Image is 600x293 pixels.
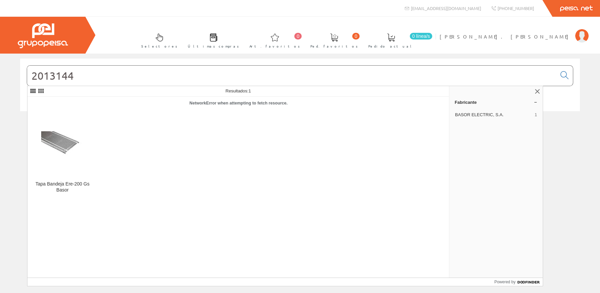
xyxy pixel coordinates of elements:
[181,28,242,52] a: Últimas compras
[368,43,414,50] span: Pedido actual
[226,88,251,93] span: Resultados:
[41,131,84,160] img: Tapa Bandeja Ere-200 Gs Basor
[352,33,360,40] span: 0
[20,120,580,125] div: © Grupo Peisa
[440,28,589,34] a: [PERSON_NAME]. [PERSON_NAME]
[33,181,92,193] div: Tapa Bandeja Ere-200 Gs Basor
[294,33,302,40] span: 0
[27,66,556,86] input: Buscar...
[188,43,239,50] span: Últimas compras
[498,5,534,11] span: [PHONE_NUMBER]
[535,112,537,118] span: 1
[440,33,572,40] span: [PERSON_NAME]. [PERSON_NAME]
[494,278,543,286] a: Powered by
[410,33,432,40] span: 0 línea/s
[18,23,68,48] img: Grupo Peisa
[27,97,450,110] p: NetworkError when attempting to fetch resource.
[141,43,177,50] span: Selectores
[249,43,300,50] span: Art. favoritos
[411,5,481,11] span: [EMAIL_ADDRESS][DOMAIN_NAME]
[248,88,251,93] span: 1
[310,43,358,50] span: Ped. favoritos
[27,110,97,201] a: Tapa Bandeja Ere-200 Gs Basor Tapa Bandeja Ere-200 Gs Basor
[455,112,532,118] span: BASOR ELECTRIC, S.A.
[494,279,515,285] span: Powered by
[135,28,181,52] a: Selectores
[449,97,543,107] a: Fabricante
